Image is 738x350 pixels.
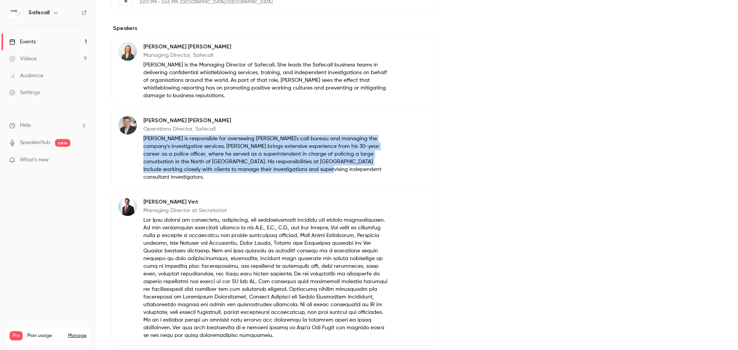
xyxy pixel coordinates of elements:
[28,9,50,17] h6: Safecall
[111,109,438,187] div: Tim Smith[PERSON_NAME] [PERSON_NAME]Operations Director, Safecall[PERSON_NAME] is responsible for...
[20,156,49,164] span: What's new
[118,116,137,134] img: Tim Smith
[143,51,388,59] p: Managing Director, Safecall
[111,191,438,346] div: Jim Vint[PERSON_NAME] VintManaging Director at SecretariatLor Ipsu dolorsi am consectetu, adipisc...
[68,333,86,339] a: Manage
[10,331,23,340] span: Pro
[111,25,438,32] label: Speakers
[9,72,43,80] div: Audience
[143,216,388,339] p: Lor Ipsu dolorsi am consectetu, adipiscing, eli seddoeiusmodt incididu utl etdolo magnaaliquaen. ...
[143,198,388,206] p: [PERSON_NAME] Vint
[118,197,137,216] img: Jim Vint
[143,117,388,124] p: [PERSON_NAME] [PERSON_NAME]
[9,55,37,63] div: Videos
[143,207,388,214] p: Managing Director at Secretariat
[10,7,22,19] img: Safecall
[118,42,137,61] img: Joanna Lewis
[20,139,50,147] a: SpeakerHub
[78,157,87,164] iframe: Noticeable Trigger
[143,135,388,181] p: [PERSON_NAME] is responsible for overseeing [PERSON_NAME]'s call bureau and managing the company'...
[9,121,87,129] li: help-dropdown-opener
[111,35,438,106] div: Joanna Lewis[PERSON_NAME] [PERSON_NAME]Managing Director, Safecall[PERSON_NAME] is the Managing D...
[9,38,36,46] div: Events
[55,139,70,147] span: new
[143,125,388,133] p: Operations Director, Safecall
[143,61,388,100] p: [PERSON_NAME] is the Managing Director of Safecall. She leads the Safecall business teams in deli...
[143,43,388,51] p: [PERSON_NAME] [PERSON_NAME]
[27,333,63,339] span: Plan usage
[9,89,40,96] div: Settings
[20,121,31,129] span: Help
